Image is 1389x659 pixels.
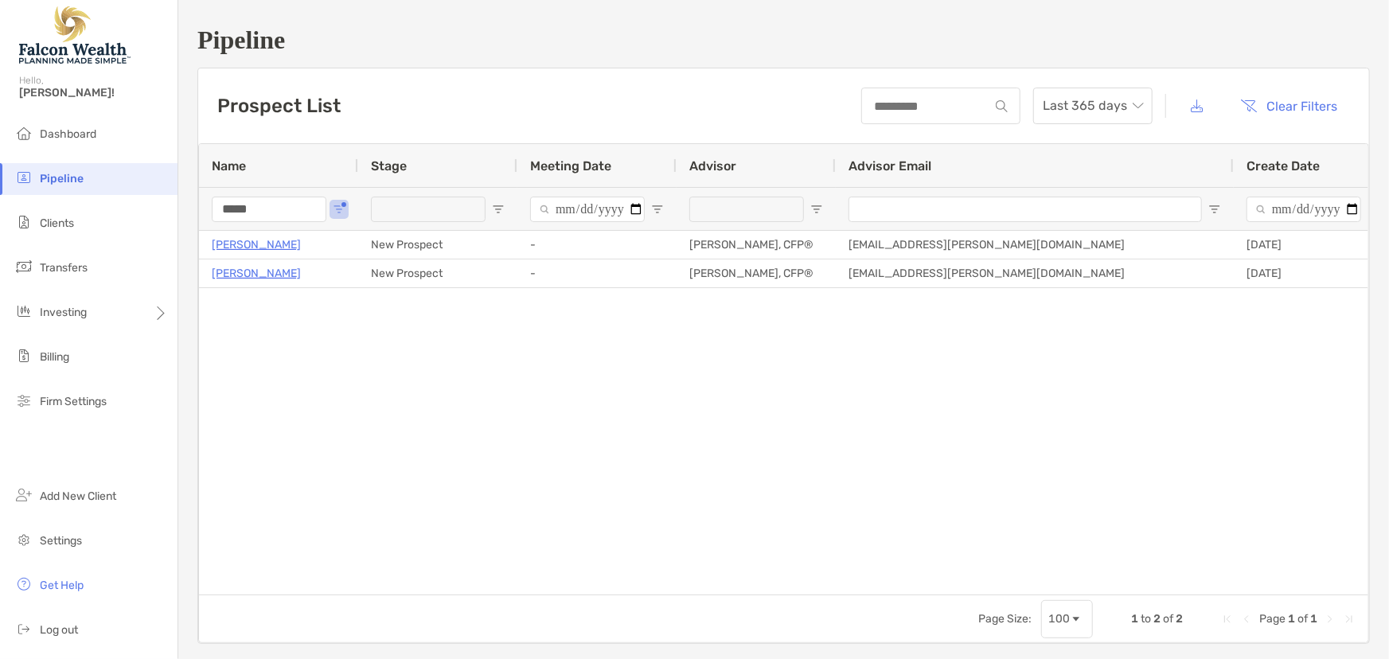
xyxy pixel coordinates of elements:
[217,95,341,117] h3: Prospect List
[14,530,33,549] img: settings icon
[40,306,87,319] span: Investing
[677,231,836,259] div: [PERSON_NAME], CFP®
[677,259,836,287] div: [PERSON_NAME], CFP®
[1141,612,1151,626] span: to
[40,623,78,637] span: Log out
[14,575,33,594] img: get-help icon
[1247,158,1320,174] span: Create Date
[1310,612,1317,626] span: 1
[40,216,74,230] span: Clients
[1343,613,1356,626] div: Last Page
[1043,88,1143,123] span: Last 365 days
[40,350,69,364] span: Billing
[651,203,664,216] button: Open Filter Menu
[40,395,107,408] span: Firm Settings
[40,261,88,275] span: Transfers
[358,231,517,259] div: New Prospect
[40,172,84,185] span: Pipeline
[1176,612,1183,626] span: 2
[530,158,611,174] span: Meeting Date
[212,197,326,222] input: Name Filter Input
[40,534,82,548] span: Settings
[14,168,33,187] img: pipeline icon
[197,25,1370,55] h1: Pipeline
[689,158,736,174] span: Advisor
[1208,203,1221,216] button: Open Filter Menu
[358,259,517,287] div: New Prospect
[40,489,116,503] span: Add New Client
[517,259,677,287] div: -
[1221,613,1234,626] div: First Page
[517,231,677,259] div: -
[1259,612,1286,626] span: Page
[530,197,645,222] input: Meeting Date Filter Input
[810,203,823,216] button: Open Filter Menu
[19,6,131,64] img: Falcon Wealth Planning Logo
[978,612,1032,626] div: Page Size:
[40,579,84,592] span: Get Help
[1163,612,1173,626] span: of
[1041,600,1093,638] div: Page Size
[14,391,33,410] img: firm-settings icon
[849,158,931,174] span: Advisor Email
[836,231,1234,259] div: [EMAIL_ADDRESS][PERSON_NAME][DOMAIN_NAME]
[1131,612,1138,626] span: 1
[849,197,1202,222] input: Advisor Email Filter Input
[371,158,407,174] span: Stage
[14,213,33,232] img: clients icon
[1247,197,1361,222] input: Create Date Filter Input
[14,485,33,505] img: add_new_client icon
[212,263,301,283] a: [PERSON_NAME]
[836,259,1234,287] div: [EMAIL_ADDRESS][PERSON_NAME][DOMAIN_NAME]
[1048,612,1070,626] div: 100
[14,346,33,365] img: billing icon
[14,123,33,142] img: dashboard icon
[1368,203,1380,216] button: Open Filter Menu
[996,100,1008,112] img: input icon
[14,257,33,276] img: transfers icon
[492,203,505,216] button: Open Filter Menu
[1324,613,1336,626] div: Next Page
[212,158,246,174] span: Name
[40,127,96,141] span: Dashboard
[14,302,33,321] img: investing icon
[333,203,345,216] button: Open Filter Menu
[1229,88,1350,123] button: Clear Filters
[1288,612,1295,626] span: 1
[212,235,301,255] a: [PERSON_NAME]
[19,86,168,99] span: [PERSON_NAME]!
[1240,613,1253,626] div: Previous Page
[1153,612,1161,626] span: 2
[1297,612,1308,626] span: of
[14,619,33,638] img: logout icon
